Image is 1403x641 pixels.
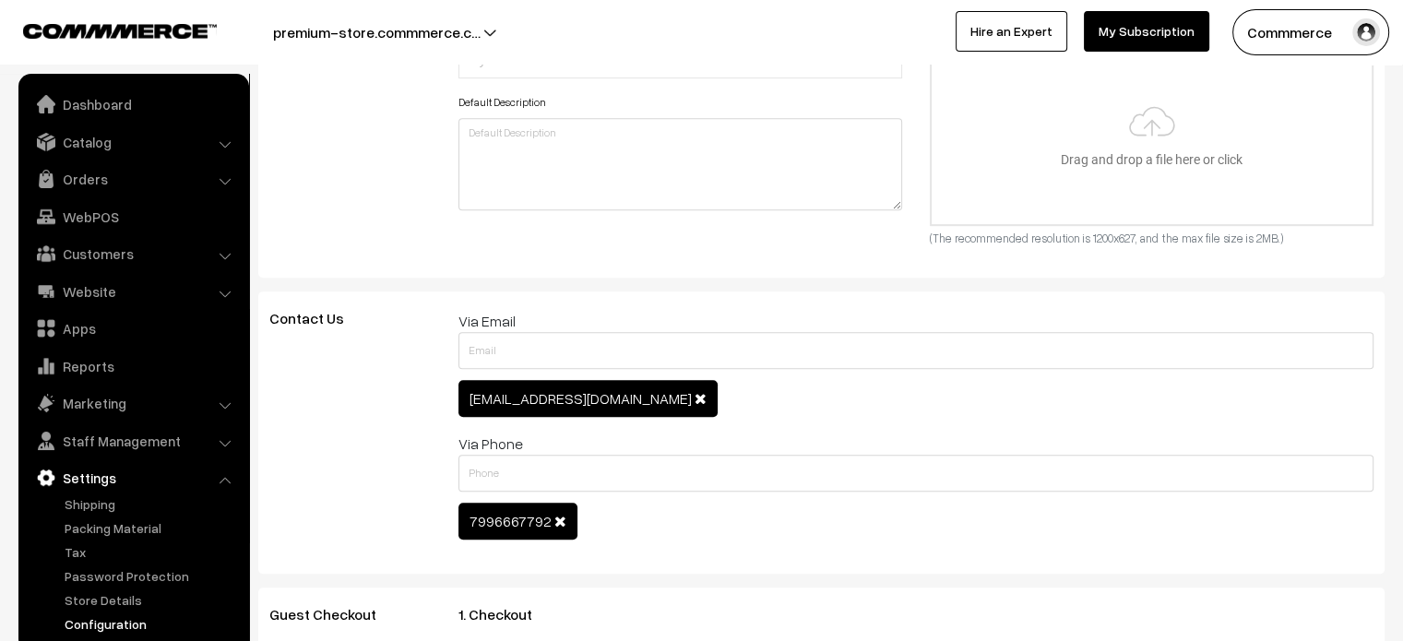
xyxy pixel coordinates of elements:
[458,94,546,111] label: Default Description
[60,566,243,586] a: Password Protection
[23,125,243,159] a: Catalog
[23,162,243,196] a: Orders
[60,590,243,610] a: Store Details
[23,312,243,345] a: Apps
[60,494,243,514] a: Shipping
[930,231,1283,245] small: (The recommended resolution is 1200x627, and the max file size is 2MB.)
[458,434,523,453] span: Via Phone
[23,424,243,457] a: Staff Management
[956,11,1067,52] a: Hire an Expert
[458,455,1374,492] input: Phone
[23,237,243,270] a: Customers
[60,542,243,562] a: Tax
[23,386,243,420] a: Marketing
[208,9,545,55] button: premium-store.commmerce.c…
[458,605,554,623] span: 1. Checkout
[23,88,243,121] a: Dashboard
[269,309,366,327] span: Contact Us
[1352,18,1380,46] img: user
[1084,11,1209,52] a: My Subscription
[23,461,243,494] a: Settings
[60,518,243,538] a: Packing Material
[23,18,184,41] a: COMMMERCE
[60,614,243,634] a: Configuration
[458,312,516,330] span: Via Email
[23,24,217,38] img: COMMMERCE
[470,512,552,530] span: 7996667792
[23,275,243,308] a: Website
[23,200,243,233] a: WebPOS
[470,389,692,408] span: [EMAIL_ADDRESS][DOMAIN_NAME]
[1232,9,1389,55] button: Commmerce
[23,350,243,383] a: Reports
[269,605,398,623] span: Guest Checkout
[458,332,1374,369] input: Email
